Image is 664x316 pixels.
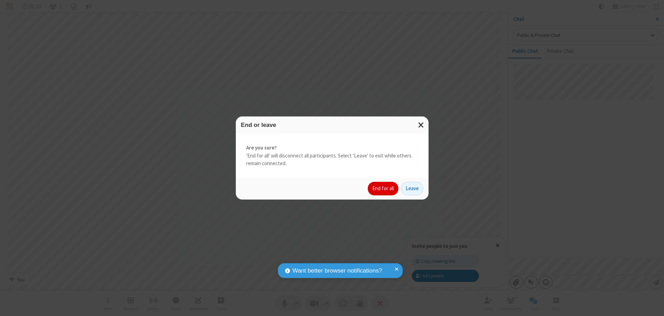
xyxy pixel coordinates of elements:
h3: End or leave [241,122,423,128]
button: Leave [401,182,423,196]
button: Close modal [414,116,429,133]
div: 'End for all' will disconnect all participants. Select 'Leave' to exit while others remain connec... [236,133,429,178]
strong: Are you sure? [246,144,418,152]
span: Want better browser notifications? [292,266,382,275]
button: End for all [368,182,398,196]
